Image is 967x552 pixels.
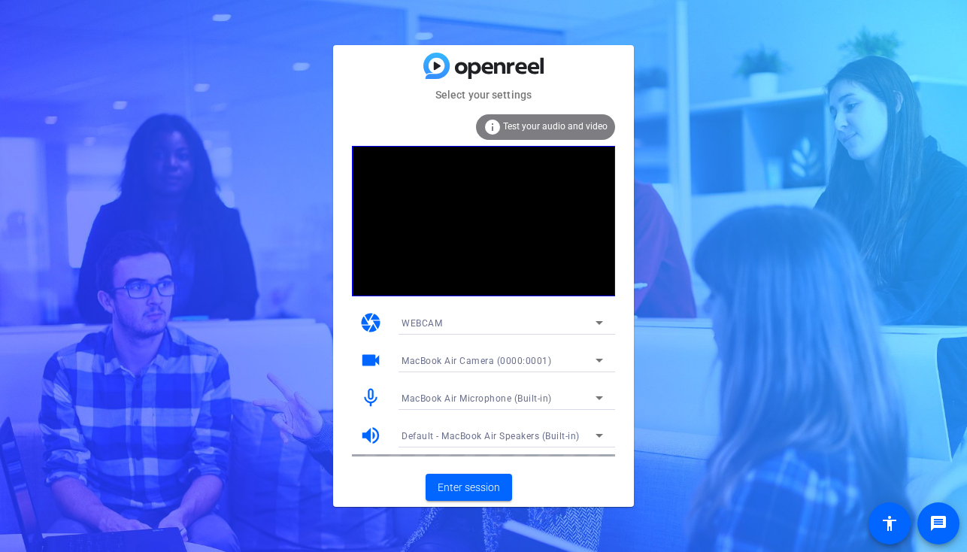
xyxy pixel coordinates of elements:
mat-icon: volume_up [359,424,382,447]
mat-icon: videocam [359,349,382,372]
span: Test your audio and video [503,121,608,132]
mat-icon: mic_none [359,387,382,409]
mat-icon: info [483,118,502,136]
mat-icon: accessibility [881,514,899,532]
span: MacBook Air Microphone (Built-in) [402,393,552,404]
button: Enter session [426,474,512,501]
span: WEBCAM [402,318,442,329]
span: Enter session [438,480,500,496]
mat-icon: camera [359,311,382,334]
span: Default - MacBook Air Speakers (Built-in) [402,431,580,441]
mat-icon: message [929,514,947,532]
mat-card-subtitle: Select your settings [333,86,634,103]
span: MacBook Air Camera (0000:0001) [402,356,551,366]
img: blue-gradient.svg [423,53,544,79]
